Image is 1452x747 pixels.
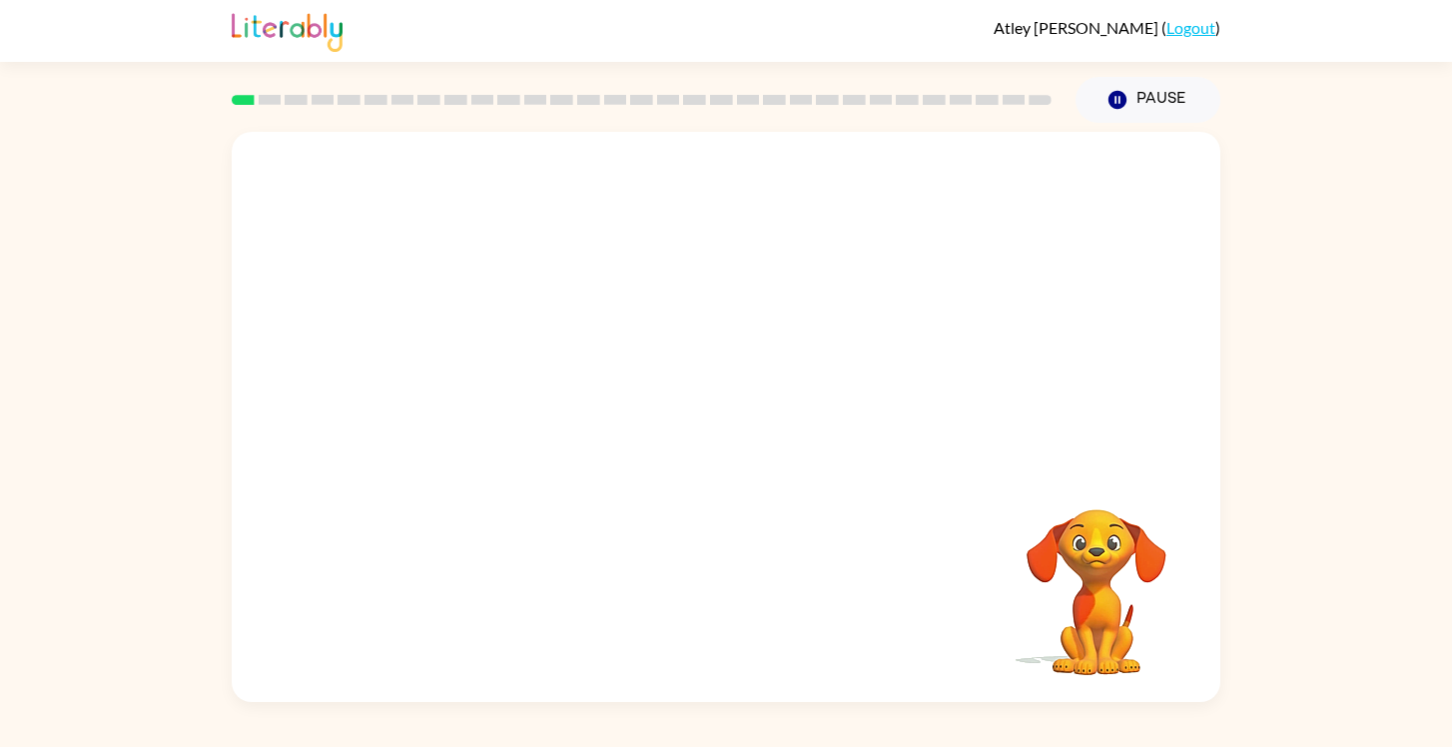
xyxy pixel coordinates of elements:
[1166,18,1215,37] a: Logout
[994,18,1220,37] div: ( )
[1076,77,1220,123] button: Pause
[232,8,343,52] img: Literably
[997,478,1196,678] video: Your browser must support playing .mp4 files to use Literably. Please try using another browser.
[994,18,1161,37] span: Atley [PERSON_NAME]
